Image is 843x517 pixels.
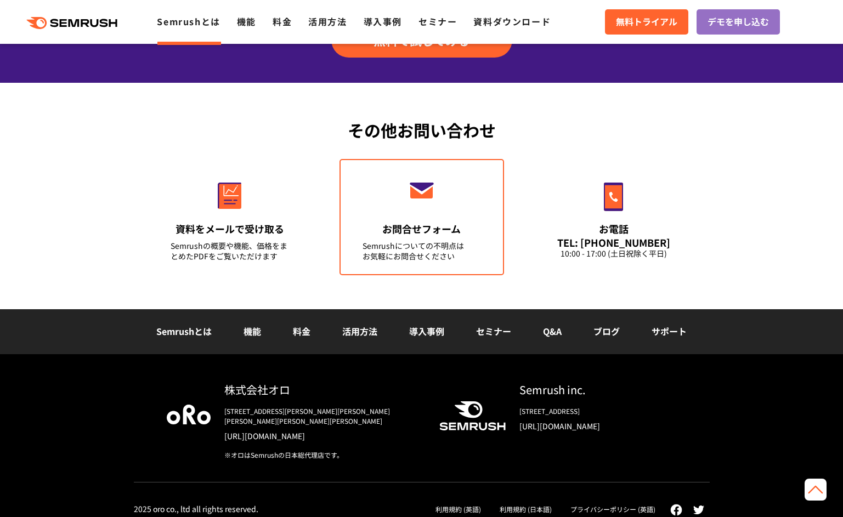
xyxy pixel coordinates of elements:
div: ※オロはSemrushの日本総代理店です。 [224,450,422,460]
a: 無料トライアル [605,9,688,35]
a: 料金 [293,325,310,338]
a: セミナー [476,325,511,338]
a: 料金 [273,15,292,28]
div: [STREET_ADDRESS][PERSON_NAME][PERSON_NAME][PERSON_NAME][PERSON_NAME][PERSON_NAME] [224,406,422,426]
span: 無料で試してみる [374,32,469,48]
div: お電話 [555,222,673,236]
span: 無料トライアル [616,15,677,29]
a: 導入事例 [409,325,444,338]
span: デモを申し込む [708,15,769,29]
a: デモを申し込む [697,9,780,35]
div: Semrushの概要や機能、価格をまとめたPDFをご覧いただけます [171,241,289,262]
img: twitter [693,505,704,514]
div: Semrush inc. [519,382,677,397]
div: Semrushについての不明点は お気軽にお問合せください [363,241,481,262]
div: 2025 oro co., ltd all rights reserved. [134,504,258,514]
a: 資料ダウンロード [473,15,551,28]
a: セミナー [418,15,457,28]
a: プライバシーポリシー (英語) [570,504,655,514]
a: 利用規約 (英語) [435,504,481,514]
img: facebook [670,504,682,516]
div: 10:00 - 17:00 (土日祝除く平日) [555,248,673,259]
div: その他お問い合わせ [134,118,710,143]
a: [URL][DOMAIN_NAME] [519,421,677,431]
div: お問合せフォーム [363,222,481,236]
a: 資料をメールで受け取る Semrushの概要や機能、価格をまとめたPDFをご覧いただけます [148,159,312,275]
a: サポート [652,325,687,338]
div: 株式会社オロ [224,382,422,397]
div: TEL: [PHONE_NUMBER] [555,236,673,248]
a: Semrushとは [157,15,220,28]
div: [STREET_ADDRESS] [519,406,677,416]
a: お問合せフォーム Semrushについての不明点はお気軽にお問合せください [340,159,504,275]
a: [URL][DOMAIN_NAME] [224,430,422,441]
a: Semrushとは [156,325,212,338]
img: oro company [167,405,211,424]
a: 機能 [244,325,261,338]
a: 導入事例 [364,15,402,28]
a: ブログ [593,325,620,338]
div: 資料をメールで受け取る [171,222,289,236]
a: 機能 [237,15,256,28]
a: 利用規約 (日本語) [500,504,552,514]
a: 活用方法 [308,15,347,28]
a: 活用方法 [342,325,377,338]
a: Q&A [543,325,562,338]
